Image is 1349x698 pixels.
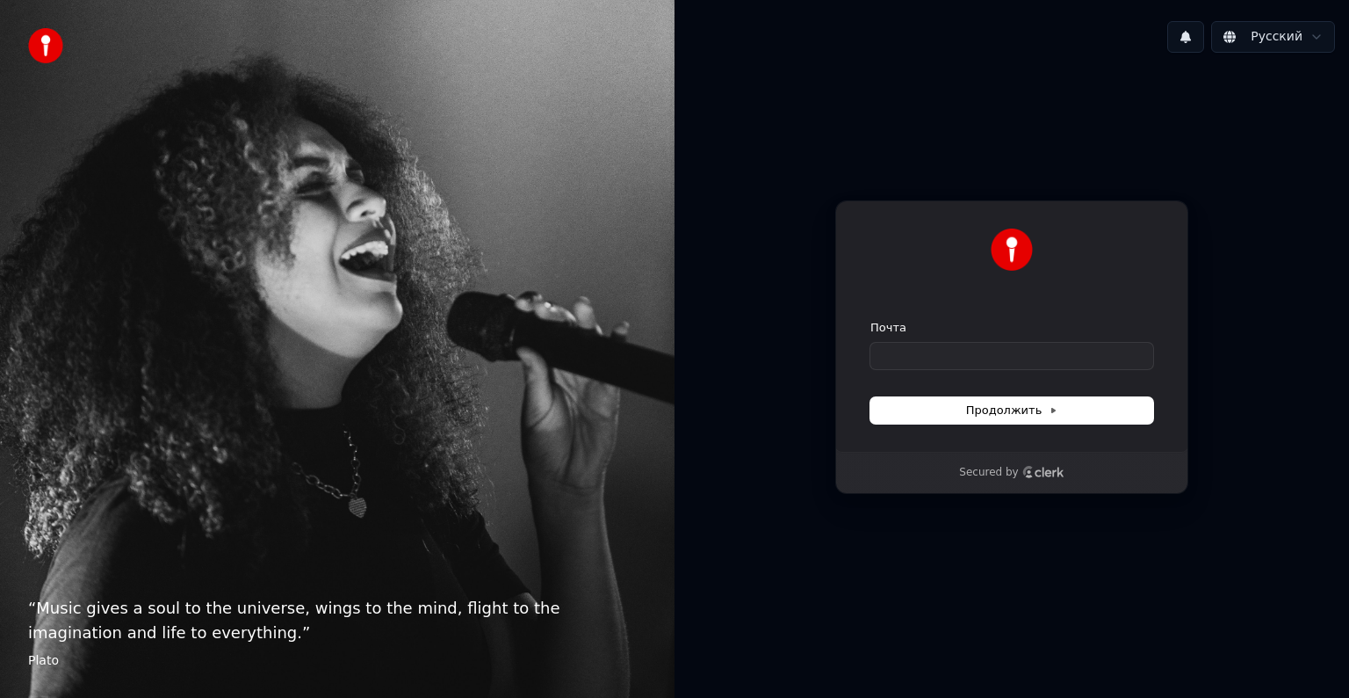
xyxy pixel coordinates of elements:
a: Clerk logo [1022,466,1064,478]
button: Продолжить [870,397,1153,424]
p: Secured by [959,466,1018,480]
p: “ Music gives a soul to the universe, wings to the mind, flight to the imagination and life to ev... [28,596,646,645]
img: Youka [991,229,1033,271]
label: Почта [870,320,906,336]
img: youka [28,28,63,63]
span: Продолжить [966,403,1058,418]
footer: Plato [28,652,646,670]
